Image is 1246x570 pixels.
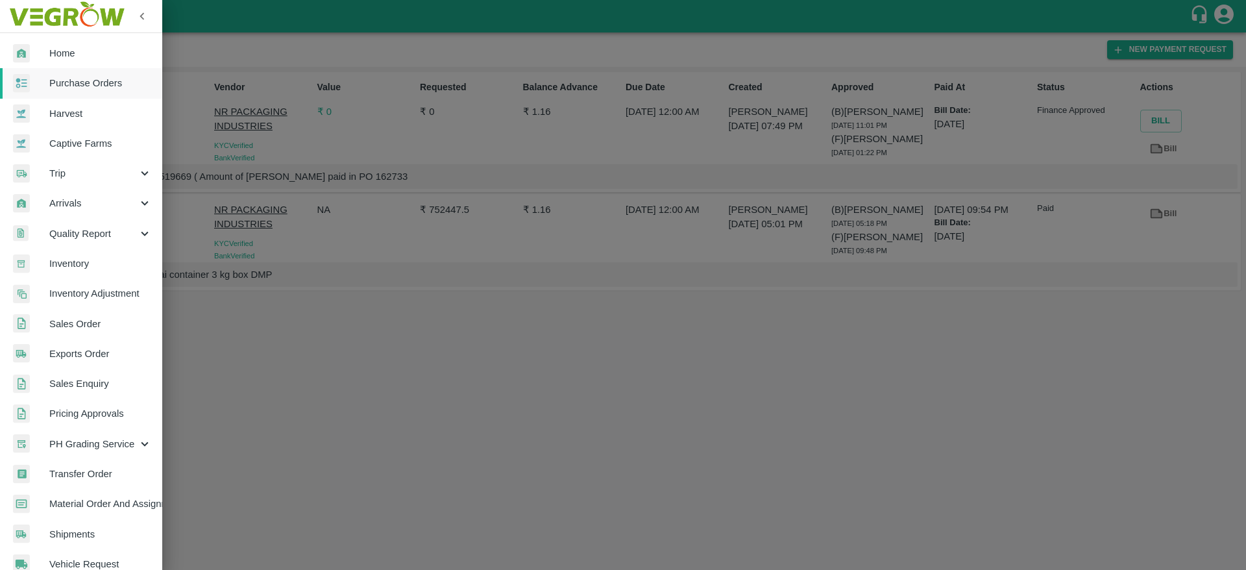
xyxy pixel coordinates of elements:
img: shipments [13,525,30,543]
span: Pricing Approvals [49,406,152,421]
img: harvest [13,134,30,153]
img: harvest [13,104,30,123]
img: qualityReport [13,225,29,242]
span: Material Order And Assignment [49,497,152,511]
img: whTracker [13,434,30,453]
span: Exports Order [49,347,152,361]
img: whArrival [13,44,30,63]
span: Harvest [49,106,152,121]
img: whInventory [13,254,30,273]
span: Inventory [49,256,152,271]
img: inventory [13,284,30,303]
span: Sales Order [49,317,152,331]
span: Quality Report [49,227,138,241]
span: Shipments [49,527,152,541]
span: Captive Farms [49,136,152,151]
span: Trip [49,166,138,180]
span: Arrivals [49,196,138,210]
span: Home [49,46,152,60]
img: whTransfer [13,465,30,484]
img: centralMaterial [13,495,30,514]
span: Sales Enquiry [49,377,152,391]
img: shipments [13,344,30,363]
span: PH Grading Service [49,437,138,451]
img: whArrival [13,194,30,213]
img: reciept [13,74,30,93]
img: sales [13,404,30,423]
img: delivery [13,164,30,183]
span: Inventory Adjustment [49,286,152,301]
span: Purchase Orders [49,76,152,90]
img: sales [13,314,30,333]
span: Transfer Order [49,467,152,481]
img: sales [13,375,30,393]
